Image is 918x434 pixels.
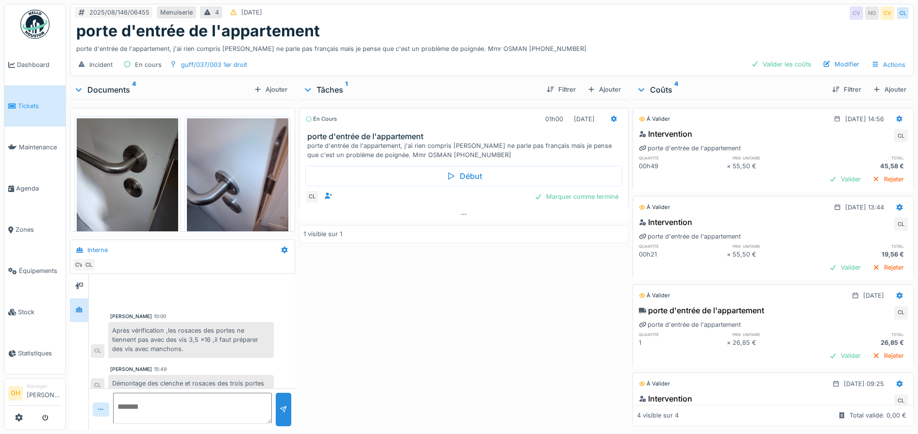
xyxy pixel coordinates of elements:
div: 55,50 € [733,250,820,259]
div: 00h21 [639,250,726,259]
a: Statistiques [4,333,66,374]
a: Équipements [4,250,66,291]
div: CL [894,394,908,408]
span: Statistiques [18,349,62,358]
div: 01h00 [545,114,563,124]
h1: porte d'entrée de l'appartement [76,22,320,40]
h6: prix unitaire [733,331,820,338]
div: CL [305,190,319,204]
div: Rejeter [868,173,908,186]
div: Rejeter [868,349,908,362]
div: 19,56 € [820,250,908,259]
div: 55,50 € [733,161,820,171]
div: 26,85 € [820,338,908,347]
img: mno2s65x0oln0kv8j9lxwkekzko4 [187,118,288,253]
h6: total [820,331,908,338]
div: Valider les coûts [747,58,815,71]
div: 00h49 [639,161,726,171]
li: OH [8,386,23,401]
h3: porte d'entrée de l'appartement [307,132,625,141]
div: porte d'entrée de l'appartement, j'ai rien compris [PERSON_NAME] ne parle pas français mais je pe... [307,141,625,160]
div: 1 [639,338,726,347]
div: [PERSON_NAME] [110,366,152,373]
div: Ajouter [869,83,910,96]
div: porte d'entrée de l'appartement, j'ai rien compris [PERSON_NAME] ne parle pas français mais je pe... [76,40,908,53]
div: Valider [825,261,865,274]
div: À valider [639,203,670,211]
div: En cours [305,115,337,123]
div: 15:49 [154,366,167,373]
div: CV [850,6,863,20]
a: Dashboard [4,44,66,85]
div: CL [82,258,96,272]
div: × [727,161,733,171]
span: Tickets [18,101,62,111]
div: Documents [74,84,250,96]
h6: quantité [639,331,726,338]
div: Intervention [639,216,692,228]
li: [PERSON_NAME] [27,383,62,403]
span: Équipements [19,266,62,275]
img: Badge_color-CXgf-gQk.svg [20,10,50,39]
h6: quantité [639,243,726,249]
div: CL [91,378,104,392]
div: Manager [27,383,62,390]
div: Début [305,166,623,186]
div: Actions [867,58,910,72]
div: CV [72,258,86,272]
span: Stock [18,307,62,317]
div: 1 visible sur 1 [303,229,342,239]
div: CL [894,306,908,320]
div: 26,85 € [733,338,820,347]
div: [DATE] 14:56 [845,114,884,124]
div: Démontage des clenche et rosaces des trois portes [108,375,274,392]
div: Après vérification ,les rosaces des portes ne tiennent pas avec des vis 3,5 x16 ,il faut préparer... [108,322,274,358]
span: Dashboard [17,60,62,69]
div: 45,58 € [820,161,908,171]
sup: 4 [132,84,136,96]
sup: 1 [345,84,348,96]
div: Coûts [636,84,824,96]
div: Modifier [819,58,863,71]
div: À valider [639,115,670,123]
span: Maintenance [19,143,62,152]
div: Total validé: 0,00 € [850,411,906,420]
div: À valider [639,291,670,300]
div: Valider [825,349,865,362]
div: [PERSON_NAME] [110,313,152,320]
div: Interne [87,245,108,255]
div: Intervention [639,128,692,140]
div: guff/037/003 1er droit [181,60,247,69]
a: Maintenance [4,127,66,168]
div: 4 [215,8,219,17]
span: Agenda [16,184,62,193]
div: Tâches [303,84,539,96]
h6: quantité [639,155,726,161]
div: porte d'entrée de l'appartement [639,144,741,153]
div: CL [894,217,908,231]
div: Marquer comme terminé [531,190,622,203]
div: CL [91,344,104,358]
div: Ajouter [584,83,625,96]
div: Filtrer [828,83,865,96]
div: CL [896,6,910,20]
sup: 4 [674,84,678,96]
div: Ajouter [250,83,291,96]
a: Zones [4,209,66,250]
div: En cours [135,60,162,69]
a: Stock [4,291,66,333]
img: hknz0i1dr6uvoyixqvljuit023wy [77,118,178,253]
h6: total [820,243,908,249]
div: × [727,338,733,347]
h6: prix unitaire [733,155,820,161]
div: porte d'entrée de l'appartement [639,320,741,329]
div: [DATE] 09:25 [844,379,884,388]
div: CV [881,6,894,20]
div: Intervention [639,393,692,404]
div: Incident [89,60,113,69]
div: [DATE] [574,114,595,124]
span: Zones [16,225,62,234]
div: 10:00 [154,313,166,320]
a: OH Manager[PERSON_NAME] [8,383,62,406]
div: × [727,250,733,259]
